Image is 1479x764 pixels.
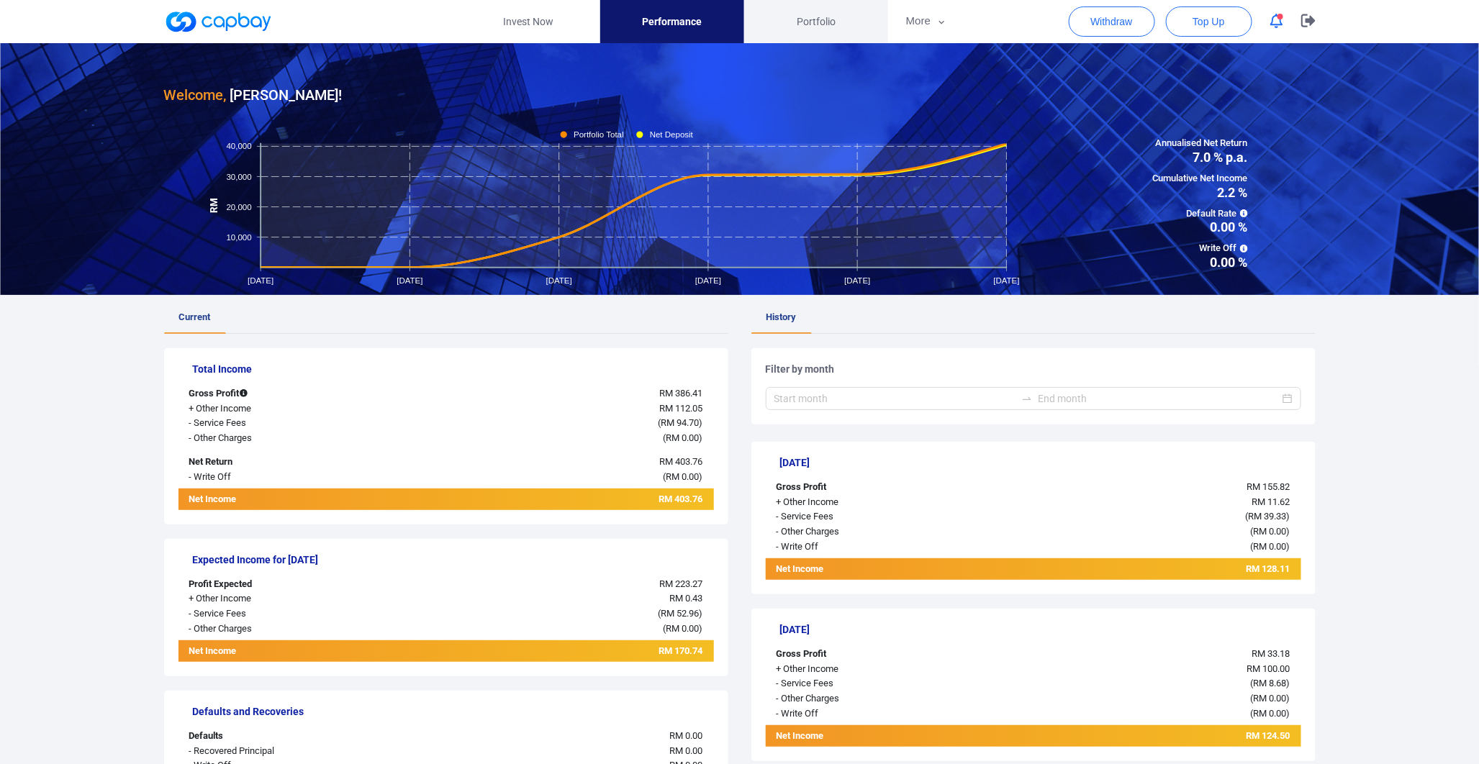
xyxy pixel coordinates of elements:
div: ( ) [989,691,1301,706]
input: End month [1039,391,1280,406]
h5: Filter by month [766,363,1301,376]
div: - Write Off [766,540,989,555]
span: swap-right [1021,393,1033,404]
div: - Other Charges [766,524,989,540]
span: RM 128.11 [1247,563,1290,574]
tspan: Portfolio Total [574,130,624,139]
input: Start month [774,391,1016,406]
tspan: [DATE] [844,276,870,285]
div: - Service Fees [766,676,989,691]
tspan: [DATE] [993,276,1019,285]
span: RM 8.68 [1254,678,1287,688]
span: Annualised Net Return [1153,136,1248,151]
span: 2.2 % [1153,186,1248,199]
span: RM 52.96 [661,608,700,619]
tspan: RM [209,198,220,213]
tspan: [DATE] [546,276,571,285]
span: 0.00 % [1153,256,1248,269]
span: Welcome, [164,86,227,104]
div: Gross Profit [766,480,989,495]
span: Performance [642,14,702,29]
span: RM 155.82 [1247,481,1290,492]
tspan: [DATE] [695,276,721,285]
div: - Other Charges [178,431,402,446]
span: RM 386.41 [660,388,703,399]
span: RM 11.62 [1252,496,1290,507]
tspan: [DATE] [248,276,273,285]
div: Profit Expected [178,577,402,592]
span: Cumulative Net Income [1153,171,1248,186]
span: RM 0.00 [1254,526,1287,537]
div: - Write Off [178,470,402,485]
span: Portfolio [797,14,836,29]
span: Top Up [1193,14,1224,29]
div: ( ) [989,524,1301,540]
div: Gross Profit [766,647,989,662]
span: RM 223.27 [660,578,703,589]
span: RM 94.70 [661,417,700,428]
div: - Other Charges [178,622,402,637]
span: RM 0.00 [666,623,700,634]
div: + Other Income [766,495,989,510]
span: Default Rate [1153,206,1248,222]
div: Net Income [766,562,989,580]
div: Defaults [178,729,402,744]
div: Net Return [178,455,402,470]
h5: Expected Income for [DATE] [193,553,714,566]
div: + Other Income [178,401,402,417]
div: - Write Off [766,706,989,722]
tspan: [DATE] [397,276,422,285]
tspan: 30,000 [226,172,251,181]
span: RM 403.76 [660,456,703,467]
span: Write Off [1153,241,1248,256]
tspan: 10,000 [226,232,251,241]
div: ( ) [402,606,714,622]
span: 7.0 % p.a. [1153,151,1248,164]
span: to [1021,393,1033,404]
h5: [DATE] [780,623,1301,636]
div: - Recovered Principal [178,744,402,759]
div: ( ) [989,706,1301,722]
div: - Other Charges [766,691,989,706]
span: 0.00 % [1153,221,1248,234]
div: ( ) [989,540,1301,555]
tspan: 20,000 [226,202,251,211]
div: ( ) [989,676,1301,691]
div: ( ) [402,431,714,446]
span: RM 39.33 [1249,511,1287,522]
div: Net Income [178,492,402,510]
span: RM 0.00 [666,471,700,482]
span: RM 112.05 [660,403,703,414]
span: RM 124.50 [1247,730,1290,741]
span: RM 0.00 [670,745,703,756]
div: + Other Income [178,591,402,606]
button: Withdraw [1069,6,1155,37]
span: RM 33.18 [1252,648,1290,659]
span: RM 0.43 [670,593,703,604]
div: Net Income [766,729,989,747]
h5: [DATE] [780,456,1301,469]
span: Current [179,311,211,322]
span: History [766,311,797,322]
div: - Service Fees [178,416,402,431]
div: + Other Income [766,662,989,677]
div: ( ) [402,470,714,485]
div: Gross Profit [178,386,402,401]
span: RM 0.00 [670,730,703,741]
span: RM 0.00 [666,432,700,443]
h3: [PERSON_NAME] ! [164,83,343,106]
button: Top Up [1166,6,1252,37]
span: RM 0.00 [1254,708,1287,719]
span: RM 403.76 [659,494,703,504]
tspan: 40,000 [226,142,251,150]
div: Net Income [178,644,402,662]
div: ( ) [402,416,714,431]
h5: Defaults and Recoveries [193,705,714,718]
span: RM 0.00 [1254,693,1287,704]
span: RM 100.00 [1247,663,1290,674]
div: ( ) [989,509,1301,524]
h5: Total Income [193,363,714,376]
div: - Service Fees [178,606,402,622]
div: - Service Fees [766,509,989,524]
tspan: Net Deposit [649,130,693,139]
